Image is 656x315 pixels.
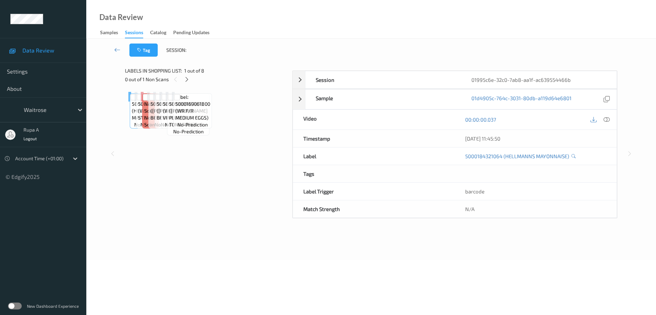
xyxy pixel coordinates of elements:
[163,94,197,121] span: Label: 5000169009512 (WR CLASSIC VINE TOMS)
[100,29,118,38] div: Samples
[465,116,496,123] a: 00:00:00.037
[138,94,173,121] span: Label: 5000169584156 (WR MSC TUNA STEAK OO)
[184,67,204,74] span: 1 out of 8
[150,29,166,38] div: Catalog
[305,89,461,109] div: Sample
[293,130,455,147] div: Timestamp
[173,29,209,38] div: Pending Updates
[455,183,617,200] div: barcode
[471,95,571,104] a: 01d4905c-764c-3031-80db-a119d64e6801
[169,94,208,128] span: Label: 5000169017418 ([PERSON_NAME] PLUM TOMATOES)
[134,121,165,128] span: no-prediction
[144,94,157,114] span: Label: Non-Scan
[293,71,617,89] div: Session01995c6e-32c0-7ab8-aa1f-ac639554466b
[465,153,569,160] a: 5000184321064 (HELLMANNS MAYONNAISE)
[157,94,195,121] span: Label: 5000169646199 ([PERSON_NAME] BEEF MINCE)
[175,94,210,121] span: Label: 5000169061800 (WR F/R MEDIUM EGGS)
[150,94,189,121] span: Label: 5000169646199 ([PERSON_NAME] BEEF MINCE)
[293,165,455,182] div: Tags
[461,71,617,88] div: 01995c6e-32c0-7ab8-aa1f-ac639554466b
[100,28,125,38] a: Samples
[144,114,157,128] span: non-scan
[293,147,455,165] div: Label
[293,200,455,218] div: Match Strength
[125,28,150,38] a: Sessions
[125,67,182,74] span: Labels in shopping list:
[173,28,216,38] a: Pending Updates
[125,75,287,84] div: 0 out of 1 Non Scans
[165,121,195,128] span: no-prediction
[125,29,143,38] div: Sessions
[173,128,204,135] span: no-prediction
[177,121,208,128] span: no-prediction
[140,121,171,128] span: no-prediction
[293,183,455,200] div: Label Trigger
[150,28,173,38] a: Catalog
[293,110,455,130] div: Video
[465,135,606,142] div: [DATE] 11:45:50
[305,71,461,88] div: Session
[166,47,186,54] span: Session:
[129,44,158,57] button: Tag
[455,200,617,218] div: N/A
[293,89,617,109] div: Sample01d4905c-764c-3031-80db-a119d64e6801
[99,14,143,21] div: Data Review
[132,94,167,121] span: Label: 5000184321064 (HELLMANNS MAYONNAISE)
